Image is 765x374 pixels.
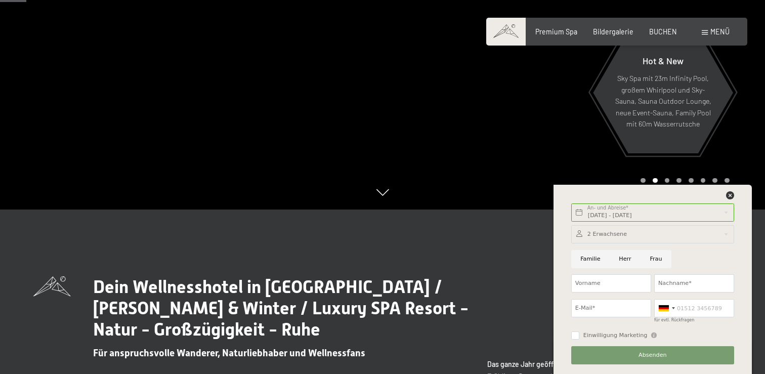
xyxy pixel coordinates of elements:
[637,178,729,183] div: Carousel Pagination
[676,178,682,183] div: Carousel Page 4
[653,178,658,183] div: Carousel Page 2 (Current Slide)
[643,55,684,66] span: Hot & New
[725,178,730,183] div: Carousel Page 8
[592,31,734,154] a: Hot & New Sky Spa mit 23m Infinity Pool, großem Whirlpool und Sky-Sauna, Sauna Outdoor Lounge, ne...
[583,331,648,340] span: Einwilligung Marketing
[639,351,667,359] span: Absenden
[655,300,678,317] div: Germany (Deutschland): +49
[571,346,734,364] button: Absenden
[535,27,577,36] a: Premium Spa
[487,360,670,368] strong: Das ganze Jahr geöffnet – und jeden Moment ein Erlebnis!
[689,178,694,183] div: Carousel Page 5
[93,347,365,359] span: Für anspruchsvolle Wanderer, Naturliebhaber und Wellnessfans
[712,178,717,183] div: Carousel Page 7
[615,73,711,130] p: Sky Spa mit 23m Infinity Pool, großem Whirlpool und Sky-Sauna, Sauna Outdoor Lounge, neue Event-S...
[93,276,469,340] span: Dein Wellnesshotel in [GEOGRAPHIC_DATA] / [PERSON_NAME] & Winter / Luxury SPA Resort - Natur - Gr...
[665,178,670,183] div: Carousel Page 3
[649,27,677,36] a: BUCHEN
[654,318,694,322] label: für evtl. Rückfragen
[641,178,646,183] div: Carousel Page 1
[593,27,633,36] a: Bildergalerie
[710,27,730,36] span: Menü
[701,178,706,183] div: Carousel Page 6
[654,299,734,317] input: 01512 3456789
